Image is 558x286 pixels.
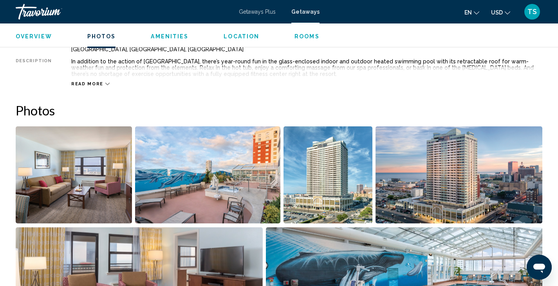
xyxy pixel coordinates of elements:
span: Read more [71,81,103,86]
a: Getaways [291,9,320,15]
div: Description [16,58,52,77]
a: Getaways Plus [239,9,276,15]
button: Overview [16,33,52,40]
button: Read more [71,81,110,87]
button: Amenities [151,33,188,40]
button: User Menu [522,4,542,20]
a: Travorium [16,4,231,20]
button: Change currency [491,7,510,18]
span: USD [491,9,503,16]
iframe: Button to launch messaging window [527,255,552,280]
button: Rooms [294,33,320,40]
button: Open full-screen image slider [284,126,372,224]
button: Open full-screen image slider [376,126,543,224]
h2: Photos [16,103,542,118]
button: Open full-screen image slider [16,126,132,224]
button: Open full-screen image slider [135,126,281,224]
div: In addition to the action of [GEOGRAPHIC_DATA], there’s year-round fun in the glass-enclosed indo... [71,58,542,77]
button: Change language [464,7,479,18]
span: TS [527,8,537,16]
span: en [464,9,472,16]
button: Location [224,33,259,40]
button: Photos [87,33,116,40]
